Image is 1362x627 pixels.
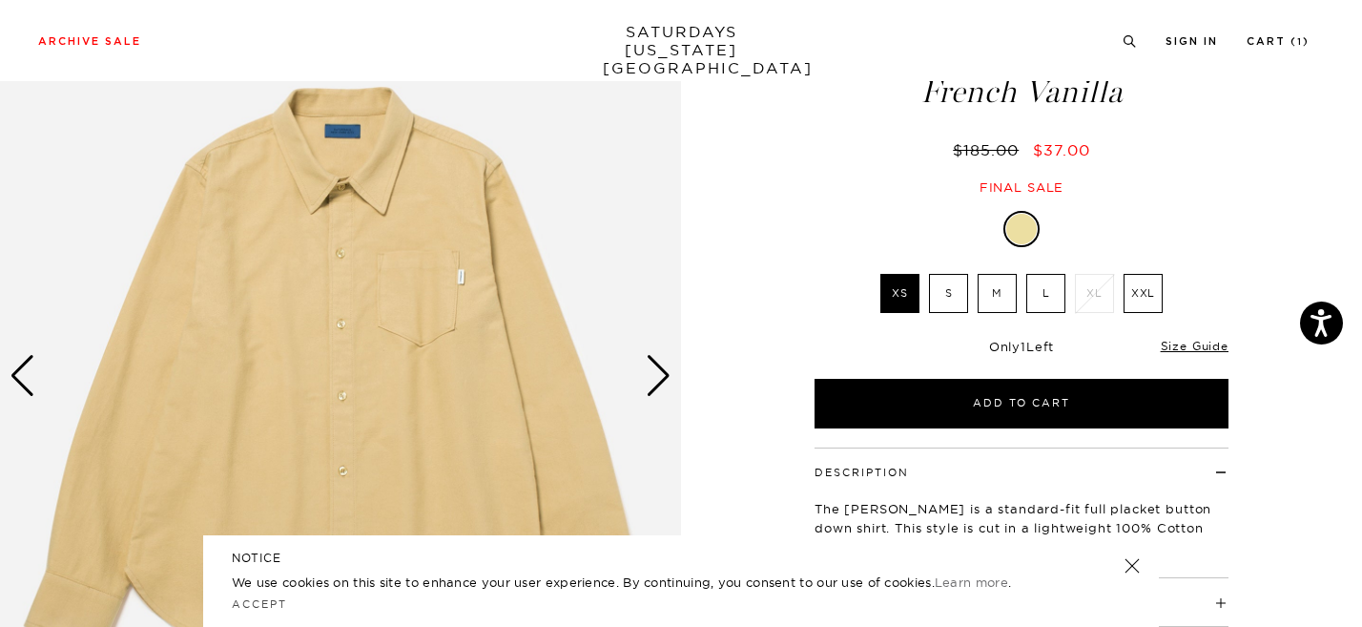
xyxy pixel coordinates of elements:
a: Learn more [935,575,1008,590]
span: French Vanilla [812,76,1231,108]
label: S [929,274,968,313]
del: $185.00 [953,140,1026,159]
button: Description [815,468,909,478]
div: Next slide [646,355,671,397]
a: Sign In [1166,36,1218,47]
p: The [PERSON_NAME] is a standard-fit full placket button down shirt. This style is cut in a lightw... [815,499,1228,556]
button: Add to Cart [815,379,1228,428]
p: We use cookies on this site to enhance your user experience. By continuing, you consent to our us... [232,573,1063,592]
a: SATURDAYS[US_STATE][GEOGRAPHIC_DATA] [603,23,760,77]
small: 1 [1297,38,1303,47]
div: Final sale [812,179,1231,196]
div: Previous slide [10,355,35,397]
label: L [1026,274,1065,313]
a: Size Guide [1161,339,1228,353]
span: 1 [1021,339,1026,354]
h1: [PERSON_NAME] Flannel Long Sleeve Shirt [812,9,1231,108]
label: M [978,274,1017,313]
a: Archive Sale [38,36,141,47]
div: Only Left [815,339,1228,355]
a: Cart (1) [1247,36,1310,47]
h5: NOTICE [232,550,1130,567]
label: XXL [1124,274,1163,313]
a: Accept [232,597,287,611]
span: $37.00 [1033,140,1090,159]
label: XS [880,274,919,313]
